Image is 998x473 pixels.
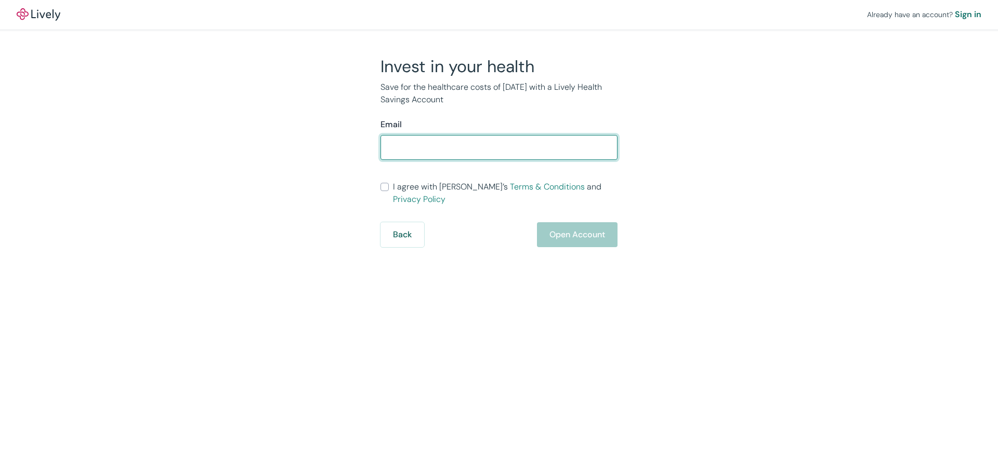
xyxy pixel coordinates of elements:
div: Already have an account? [867,8,981,21]
button: Back [380,222,424,247]
a: Sign in [955,8,981,21]
img: Lively [17,8,60,21]
h2: Invest in your health [380,56,618,77]
p: Save for the healthcare costs of [DATE] with a Lively Health Savings Account [380,81,618,106]
a: Privacy Policy [393,194,445,205]
a: LivelyLively [17,8,60,21]
a: Terms & Conditions [510,181,585,192]
label: Email [380,118,402,131]
span: I agree with [PERSON_NAME]’s and [393,181,618,206]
